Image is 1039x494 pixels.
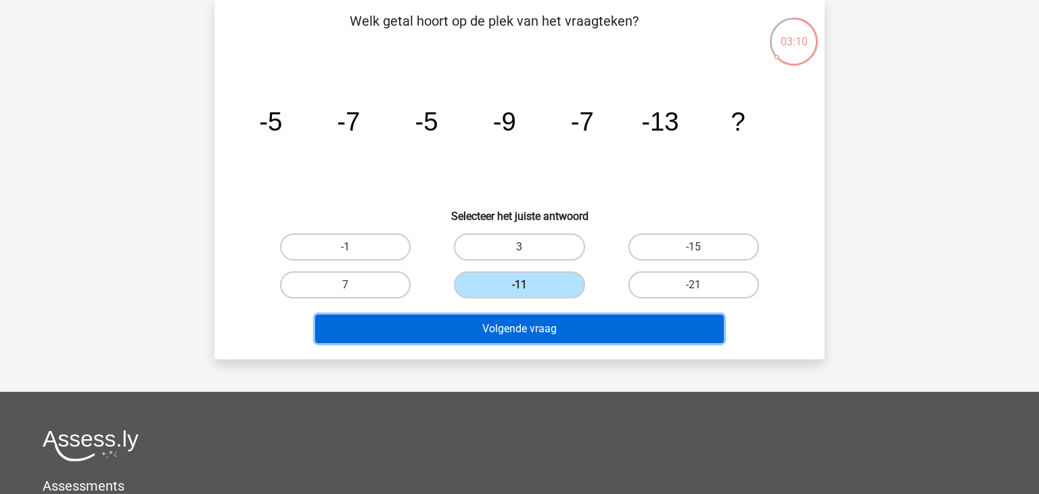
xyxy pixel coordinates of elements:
label: -21 [628,271,759,298]
tspan: -7 [337,107,360,136]
h5: Assessments [43,478,996,494]
label: -1 [280,233,411,261]
tspan: -5 [415,107,438,136]
tspan: -5 [259,107,282,136]
label: -15 [628,233,759,261]
img: Assessly logo [43,430,139,462]
tspan: -9 [493,107,516,136]
label: -11 [454,271,584,298]
label: 3 [454,233,584,261]
p: Welk getal hoort op de plek van het vraagteken? [236,11,752,51]
tspan: -13 [641,107,678,136]
button: Volgende vraag [315,315,724,343]
tspan: ? [731,107,745,136]
tspan: -7 [571,107,594,136]
label: 7 [280,271,411,298]
div: 03:10 [768,16,819,50]
h6: Selecteer het juiste antwoord [236,199,803,223]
